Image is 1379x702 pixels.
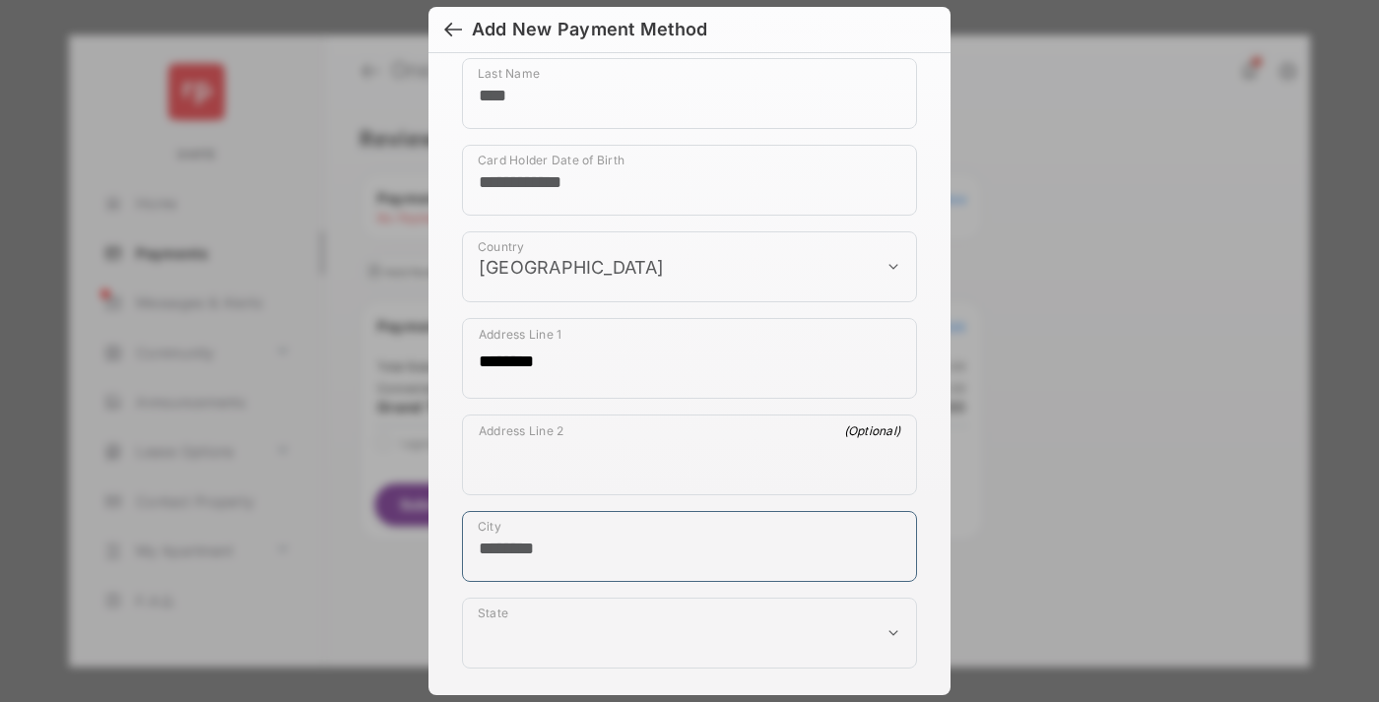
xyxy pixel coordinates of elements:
[462,415,917,495] div: payment_method_screening[postal_addresses][addressLine2]
[462,511,917,582] div: payment_method_screening[postal_addresses][locality]
[462,318,917,399] div: payment_method_screening[postal_addresses][addressLine1]
[472,19,707,40] div: Add New Payment Method
[462,598,917,669] div: payment_method_screening[postal_addresses][administrativeArea]
[462,231,917,302] div: payment_method_screening[postal_addresses][country]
